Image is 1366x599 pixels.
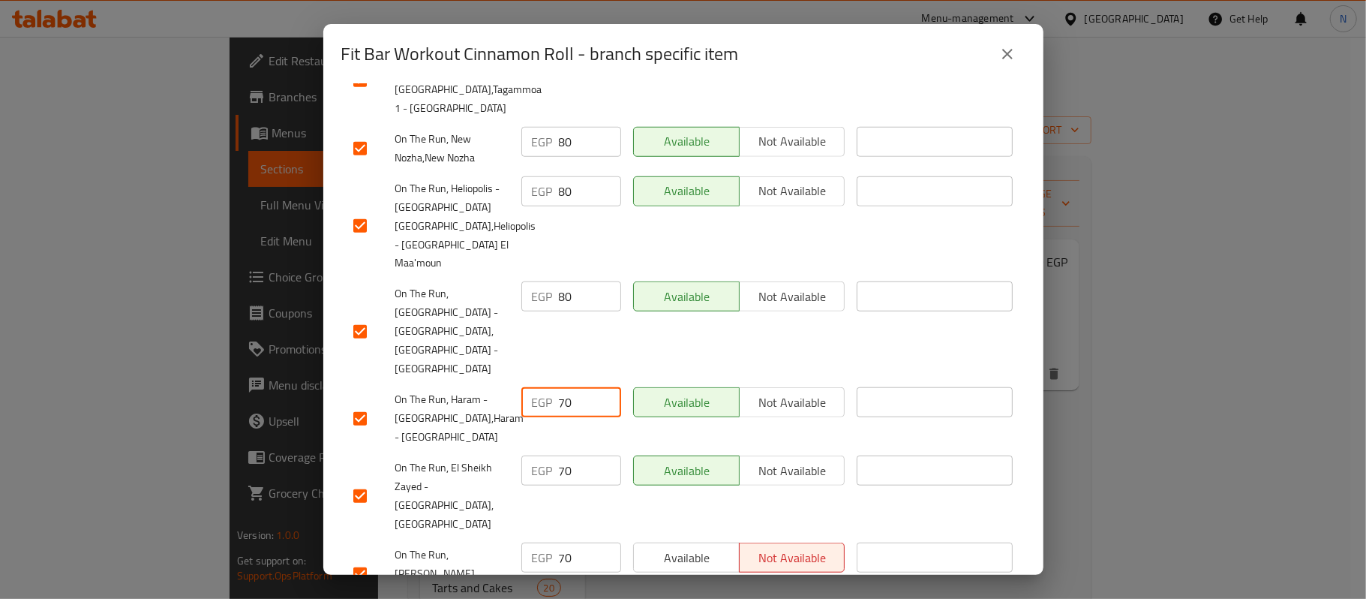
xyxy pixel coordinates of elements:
button: Not available [739,456,845,486]
input: Please enter price [559,176,621,206]
p: EGP [532,393,553,411]
button: Available [633,543,740,573]
p: EGP [532,462,553,480]
span: On The Run, El Sheikh Zayed - [GEOGRAPHIC_DATA],[GEOGRAPHIC_DATA] [395,459,509,534]
button: Not available [739,281,845,312]
span: Not available [746,286,839,308]
button: Not available [739,387,845,417]
input: Please enter price [559,127,621,157]
button: Available [633,281,740,312]
span: Available [640,131,734,152]
input: Please enter price [559,543,621,573]
span: Available [640,392,734,414]
span: Available [640,286,734,308]
span: On The Run, [GEOGRAPHIC_DATA] - [GEOGRAPHIC_DATA],[GEOGRAPHIC_DATA] - [GEOGRAPHIC_DATA] [395,284,509,378]
button: Available [633,387,740,417]
button: Not available [739,127,845,157]
button: Available [633,127,740,157]
p: EGP [532,182,553,200]
span: Not available [746,180,839,202]
button: Not available [739,543,845,573]
button: Available [633,456,740,486]
p: EGP [532,549,553,567]
span: Not available [746,392,839,414]
span: On The Run, Tagammoa 1 - [GEOGRAPHIC_DATA],Tagammoa 1 - [GEOGRAPHIC_DATA] [395,43,509,118]
input: Please enter price [559,281,621,312]
span: Not available [746,460,839,482]
span: Not available [746,131,839,152]
h2: Fit Bar Workout Cinnamon Roll - branch specific item [341,42,739,66]
button: close [989,36,1025,72]
p: EGP [532,287,553,306]
button: Available [633,176,740,206]
p: EGP [532,133,553,151]
span: On The Run, Heliopolis - [GEOGRAPHIC_DATA] [GEOGRAPHIC_DATA],Heliopolis - [GEOGRAPHIC_DATA] El Ma... [395,179,509,273]
span: Available [640,460,734,482]
span: Available [640,180,734,202]
input: Please enter price [559,456,621,486]
span: Not available [746,547,839,569]
span: Available [640,547,734,569]
span: On The Run, Haram - [GEOGRAPHIC_DATA],Haram - [GEOGRAPHIC_DATA] [395,390,509,447]
span: On The Run, New Nozha,New Nozha [395,130,509,167]
input: Please enter price [559,387,621,417]
button: Not available [739,176,845,206]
